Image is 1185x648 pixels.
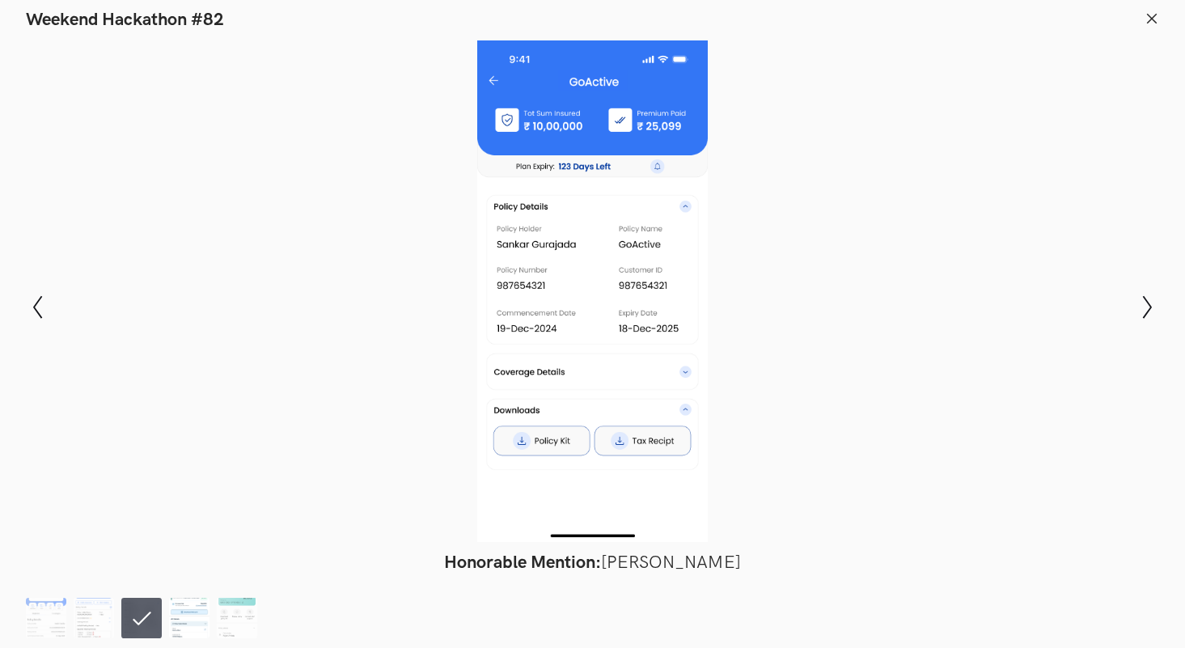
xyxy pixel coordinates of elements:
img: Srinivasan_Policy_detailssss.png [169,598,209,638]
img: Niva_Bupa_Redesign_-_Pulkit_Yadav.png [217,598,257,638]
strong: Honorable Mention: [444,552,601,574]
img: NivBupa_Redesign-_Pranati_Tantravahi.png [74,598,114,638]
img: amruth-niva.png [26,598,66,638]
figcaption: [PERSON_NAME] [108,552,1078,574]
h1: Weekend Hackathon #82 [26,10,224,31]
